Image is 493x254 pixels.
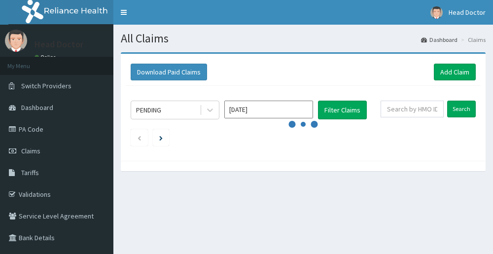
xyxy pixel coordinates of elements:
img: User Image [430,6,443,19]
a: Next page [159,133,163,142]
input: Search [447,101,476,117]
a: Add Claim [434,64,476,80]
img: User Image [5,30,27,52]
span: Dashboard [21,103,53,112]
span: Switch Providers [21,81,71,90]
a: Dashboard [421,36,458,44]
li: Claims [458,36,486,44]
input: Select Month and Year [224,101,313,118]
a: Previous page [137,133,141,142]
div: PENDING [136,105,161,115]
span: Tariffs [21,168,39,177]
a: Online [35,54,58,61]
span: Head Doctor [449,8,486,17]
button: Filter Claims [318,101,367,119]
input: Search by HMO ID [381,101,444,117]
button: Download Paid Claims [131,64,207,80]
span: Claims [21,146,40,155]
svg: audio-loading [288,109,318,139]
h1: All Claims [121,32,486,45]
p: Head Doctor [35,40,83,49]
